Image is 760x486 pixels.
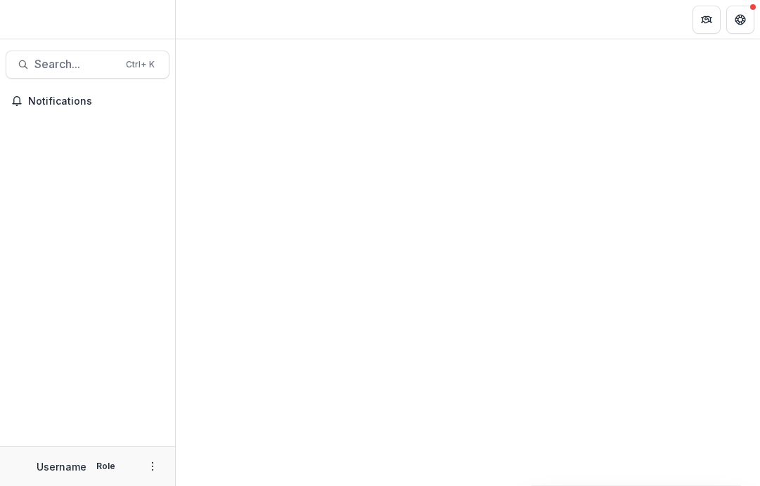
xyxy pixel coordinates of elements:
p: Role [92,460,120,473]
span: Notifications [28,96,164,107]
button: Search... [6,51,169,79]
div: Ctrl + K [123,57,157,72]
button: Partners [693,6,721,34]
button: More [144,458,161,475]
button: Notifications [6,90,169,112]
p: Username [37,459,86,474]
span: Search... [34,58,117,71]
button: Get Help [726,6,754,34]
